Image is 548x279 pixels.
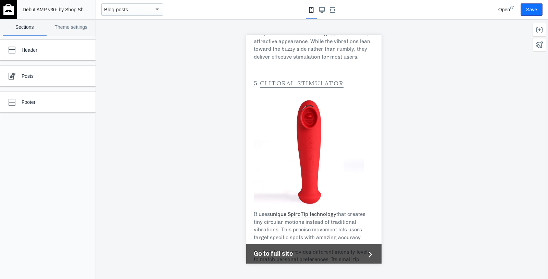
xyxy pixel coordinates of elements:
[3,19,47,36] a: Sections
[22,99,80,106] div: Footer
[24,176,90,183] a: unique SpiroTip technology
[521,3,543,16] button: Save
[8,175,128,206] p: It uses that creates tiny circular motions instead of traditional vibrations. This precise moveme...
[22,73,80,80] div: Posts
[8,61,118,173] img: Destiny Sucking Clitoral Stimulator
[3,4,14,15] img: main-logo_60x60_white.png
[49,19,93,36] a: Theme settings
[56,7,91,12] span: - by Shop Sheriff
[498,7,510,12] span: Open
[14,44,97,53] a: Clitoral Stimulator
[23,7,56,12] span: Debut AMP v30
[8,214,119,223] span: Go to full site
[8,45,128,52] h2: 5.
[22,47,80,53] div: Header
[104,7,128,12] mat-select-trigger: Blog posts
